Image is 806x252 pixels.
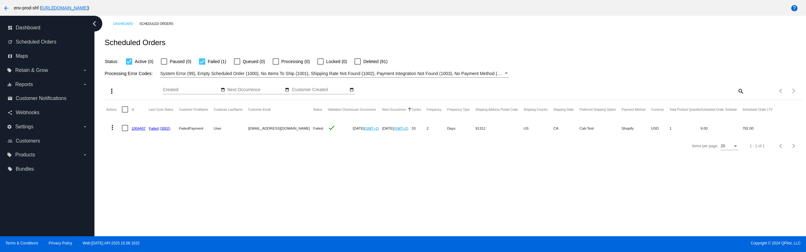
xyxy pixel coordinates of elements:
[427,108,441,111] button: Change sorting for Frequency
[170,58,191,65] span: Paused (0)
[89,19,99,29] i: chevron_left
[160,70,509,78] mat-select: Filter by Processing Error Codes
[8,167,13,172] i: local_offer
[41,5,88,10] a: [URL][DOMAIN_NAME]
[787,85,800,97] button: Next page
[787,140,800,152] button: Next page
[353,119,382,137] mat-cell: [DATE]
[742,119,778,137] mat-cell: 792.00
[553,108,574,111] button: Change sorting for ShippingState
[8,54,13,59] i: map
[8,25,13,30] i: dashboard
[622,119,651,137] mat-cell: Shopify
[775,85,787,97] button: Previous page
[363,58,388,65] span: Deleted (91)
[83,241,140,245] a: Web:[DATE] API:2025.10.08.1632
[227,87,284,92] input: Next Occurrence
[364,126,379,130] a: (GMT+2)
[701,119,742,137] mat-cell: 9.00
[221,87,225,92] mat-icon: date_range
[16,138,40,144] span: Customers
[82,152,88,157] i: arrow_drop_down
[313,126,323,130] span: Failed
[149,126,159,130] a: Failed
[105,59,118,64] span: Status:
[5,241,38,245] a: Terms & Conditions
[248,119,313,137] mat-cell: [EMAIL_ADDRESS][DOMAIN_NAME]
[775,140,787,152] button: Previous page
[349,87,354,92] mat-icon: date_range
[105,38,165,47] h2: Scheduled Orders
[8,51,88,61] a: map Maps
[82,82,88,87] i: arrow_drop_down
[701,108,737,111] button: Change sorting for Subtotal
[135,58,153,65] span: Active (0)
[326,58,347,65] span: Locked (0)
[16,39,56,45] span: Scheduled Orders
[651,108,664,111] button: Change sorting for CurrencyIso
[131,126,145,130] a: 1004407
[131,108,134,111] button: Change sorting for Id
[82,68,88,73] i: arrow_drop_down
[692,144,718,148] div: Items per page:
[447,119,475,137] mat-cell: Days
[8,108,88,118] a: share Webhooks
[292,87,349,92] input: Customer Created
[16,53,28,59] span: Maps
[353,108,376,111] button: Change sorting for LastOccurrenceUtc
[580,119,622,137] mat-cell: Cali-Test
[15,124,33,130] span: Settings
[16,166,34,172] span: Bundles
[524,119,553,137] mat-cell: US
[3,4,10,12] mat-icon: arrow_back
[179,108,208,111] button: Change sorting for CustomerFirstName
[113,19,139,29] a: Dashboard
[427,119,447,137] mat-cell: 2
[412,108,421,111] button: Change sorting for Cycles
[109,124,116,131] mat-icon: more_vert
[382,108,406,111] button: Change sorting for NextOccurrenceUtc
[7,82,12,87] i: equalizer
[8,23,88,33] a: dashboard Dashboard
[179,119,213,137] mat-cell: FailedPayment
[8,39,13,44] i: update
[408,241,801,245] span: Copyright © 2024 QPilot, LLC
[8,138,13,144] i: people_outline
[524,108,548,111] button: Change sorting for ShippingCountry
[8,110,13,115] i: share
[622,108,645,111] button: Change sorting for PaymentMethod.Type
[82,124,88,129] i: arrow_drop_down
[669,119,700,137] mat-cell: 1
[208,58,226,65] span: Failed (1)
[8,164,88,174] a: local_offer Bundles
[106,100,122,119] mat-header-cell: Actions
[750,144,764,148] div: 1 - 1 of 1
[214,119,248,137] mat-cell: User
[7,68,12,73] i: local_offer
[285,87,289,92] mat-icon: date_range
[8,96,13,101] i: email
[412,119,427,137] mat-cell: 33
[15,82,33,87] span: Reports
[15,67,48,73] span: Retain & Grow
[14,5,89,10] span: env-prod-shf ( )
[105,71,153,76] span: Processing Error Codes:
[7,152,12,157] i: local_offer
[721,144,725,148] span: 20
[7,124,12,129] i: settings
[139,19,179,29] a: Scheduled Orders
[15,152,35,158] span: Products
[742,108,773,111] button: Change sorting for LifetimeValue
[475,108,518,111] button: Change sorting for ShippingPostcode
[108,87,116,95] mat-icon: more_vert
[49,241,72,245] a: Privacy Policy
[791,4,798,12] mat-icon: help
[313,108,322,111] button: Change sorting for Status
[243,58,265,65] span: Queued (0)
[553,119,580,137] mat-cell: CA
[214,108,243,111] button: Change sorting for CustomerLastName
[669,100,700,119] mat-header-cell: Total Product Quantity
[737,86,744,96] mat-icon: search
[16,25,40,31] span: Dashboard
[651,119,670,137] mat-cell: USD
